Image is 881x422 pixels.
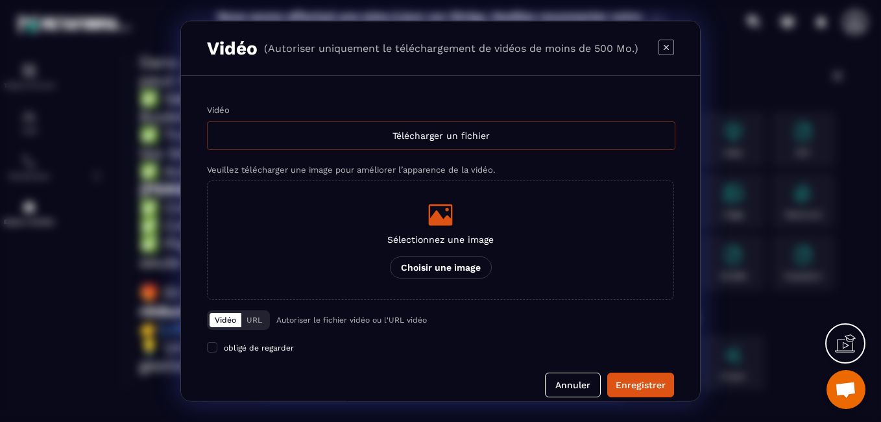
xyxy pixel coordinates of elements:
label: Vidéo [207,105,230,115]
p: Autoriser le fichier vidéo ou l'URL vidéo [276,316,427,325]
button: Enregistrer [607,373,674,397]
h3: Vidéo [207,38,258,59]
p: (Autoriser uniquement le téléchargement de vidéos de moins de 500 Mo.) [264,42,638,55]
p: Choisir une image [390,256,492,279]
label: Veuillez télécharger une image pour améliorer l’apparence de la vidéo. [207,165,495,175]
div: Ouvrir le chat [827,370,865,409]
span: obligé de regarder [224,343,294,353]
div: Enregistrer [616,379,666,391]
button: URL [241,313,267,327]
button: Vidéo [210,313,241,327]
button: Annuler [545,373,601,397]
p: Sélectionnez une image [387,234,494,245]
div: Télécharger un fichier [207,121,675,150]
